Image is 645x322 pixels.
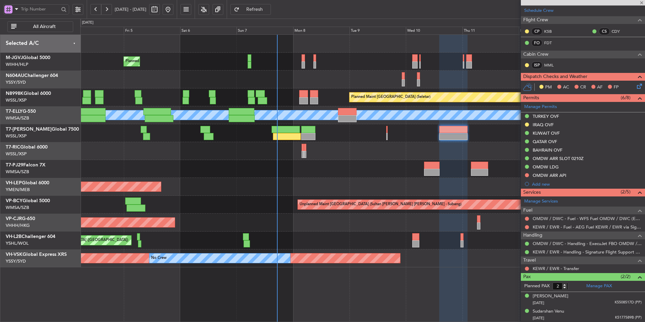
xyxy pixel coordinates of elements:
div: Thu 11 [462,27,519,35]
div: BAHRAIN OVF [533,147,562,153]
span: Permits [523,94,539,102]
span: Services [523,189,541,196]
a: VH-L2BChallenger 604 [6,234,55,239]
a: N604AUChallenger 604 [6,73,58,78]
span: FP [614,84,619,91]
a: CDY [612,28,627,34]
label: Planned PAX [524,283,550,290]
a: VP-CJRG-650 [6,216,35,221]
a: WMSA/SZB [6,205,29,211]
a: Manage PAX [586,283,612,290]
div: OMDW ARR API [533,172,566,178]
a: KEWR / EWR - Transfer [533,266,579,271]
a: KEWR / EWR - Fuel - AEG Fuel KEWR / EWR via Signature (EJ Asia Only) [533,224,642,230]
span: [DATE] - [DATE] [115,6,146,12]
div: OMDW ARR SLOT 0210Z [533,156,584,161]
span: VH-L2B [6,234,22,239]
span: T7-RIC [6,145,20,150]
div: Tue 9 [349,27,406,35]
span: CR [580,84,586,91]
div: Add new [532,181,642,187]
span: Refresh [241,7,269,12]
a: VH-VSKGlobal Express XRS [6,252,67,257]
button: All Aircraft [7,21,73,32]
span: Pax [523,273,531,281]
div: Mon 8 [293,27,349,35]
span: VP-CJR [6,216,22,221]
span: VH-LEP [6,181,22,185]
span: All Aircraft [18,24,71,29]
div: QATAR OVF [533,139,557,144]
div: Unplanned Maint [GEOGRAPHIC_DATA] (Sultan [PERSON_NAME] [PERSON_NAME] - Subang) [300,199,461,210]
a: Manage Permits [524,104,557,110]
div: No Crew [151,253,167,263]
span: Fuel [523,207,532,214]
a: M-JGVJGlobal 5000 [6,55,50,60]
a: FDT [544,40,559,46]
div: Thu 4 [67,27,123,35]
a: T7-RICGlobal 6000 [6,145,48,150]
div: Sun 7 [236,27,293,35]
span: Dispatch Checks and Weather [523,73,587,81]
a: Manage Services [524,198,558,205]
span: Travel [523,257,536,264]
div: [DATE] [82,20,93,26]
a: WSSL/XSP [6,133,27,139]
div: Fri 12 [519,27,575,35]
a: KSB [544,28,559,34]
a: YSHL/WOL [6,240,29,246]
a: N8998KGlobal 6000 [6,91,51,96]
span: N604AU [6,73,24,78]
a: Schedule Crew [524,7,554,14]
a: VP-BCYGlobal 5000 [6,198,50,203]
span: K5508517D (PP) [615,300,642,305]
a: KEWR / EWR - Handling - Signature Flight Support KEWR / EWR [533,249,642,255]
a: T7-PJ29Falcon 7X [6,163,46,167]
span: (2/2) [621,273,630,280]
span: T7-[PERSON_NAME] [6,127,52,132]
span: AC [563,84,569,91]
span: VH-VSK [6,252,23,257]
span: AF [597,84,602,91]
span: Handling [523,232,542,239]
a: VH-LEPGlobal 6000 [6,181,49,185]
div: CS [599,28,610,35]
a: OMDW / DWC - Handling - ExecuJet FBO OMDW / DWC [533,241,642,246]
div: CP [531,28,542,35]
span: [DATE] [533,300,544,305]
a: VHHH/HKG [6,222,30,229]
div: OMDW LDG [533,164,559,170]
span: N8998K [6,91,24,96]
a: WSSL/XSP [6,151,27,157]
div: Fri 5 [124,27,180,35]
span: VP-BCY [6,198,23,203]
a: T7-ELLYG-550 [6,109,36,114]
a: T7-[PERSON_NAME]Global 7500 [6,127,79,132]
a: YSSY/SYD [6,258,26,264]
div: TURKEY OVF [533,113,559,119]
div: Planned Maint [GEOGRAPHIC_DATA] (Seletar) [125,56,205,66]
button: Refresh [230,4,271,15]
span: Cabin Crew [523,51,549,58]
a: YSSY/SYD [6,79,26,85]
a: WMSA/SZB [6,169,29,175]
span: [DATE] [533,316,544,321]
a: WMSA/SZB [6,115,29,121]
a: YMEN/MEB [6,187,30,193]
span: T7-PJ29 [6,163,23,167]
div: [PERSON_NAME] [533,293,568,300]
span: PM [545,84,552,91]
a: OMDW / DWC - Fuel - WFS Fuel OMDW / DWC (EJ Asia Only) [533,216,642,221]
div: Sat 6 [180,27,236,35]
a: MML [544,62,559,68]
a: WSSL/XSP [6,97,27,103]
div: Planned Maint [GEOGRAPHIC_DATA] (Seletar) [351,92,430,102]
input: Trip Number [21,4,59,14]
div: IRAQ OVF [533,122,554,128]
div: Sudarshan Venu [533,308,564,315]
span: (2/5) [621,188,630,195]
span: K5177589B (PP) [615,315,642,321]
div: KUWAIT OVF [533,130,560,136]
div: FO [531,39,542,47]
div: Wed 10 [406,27,462,35]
